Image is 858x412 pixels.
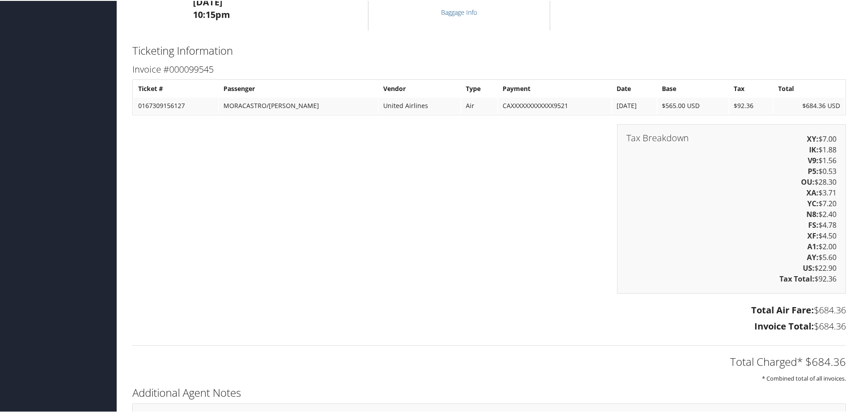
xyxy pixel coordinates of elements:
th: Type [461,80,497,96]
a: Baggage Info [441,7,477,16]
td: MORACASTRO/[PERSON_NAME] [219,97,378,113]
strong: N8: [806,208,819,218]
h3: $684.36 [132,319,846,332]
strong: OU: [801,176,814,186]
td: 0167309156127 [134,97,218,113]
th: Date [612,80,657,96]
th: Passenger [219,80,378,96]
td: $684.36 USD [774,97,845,113]
h2: Total Charged* $684.36 [132,353,846,369]
strong: XA: [806,187,819,197]
th: Ticket # [134,80,218,96]
strong: AY: [807,252,819,261]
strong: XY: [807,133,819,143]
h2: Additional Agent Notes [132,384,846,399]
h3: $684.36 [132,303,846,316]
td: $565.00 USD [657,97,728,113]
strong: Total Air Fare: [751,303,814,315]
td: $92.36 [729,97,773,113]
th: Tax [729,80,773,96]
h3: Tax Breakdown [626,133,689,142]
strong: A1: [807,241,819,251]
td: United Airlines [379,97,460,113]
strong: P5: [808,165,819,175]
strong: Invoice Total: [754,319,814,331]
strong: V9: [808,155,819,165]
strong: IK: [809,144,819,154]
strong: 10:15pm [193,8,230,20]
td: Air [461,97,497,113]
td: [DATE] [612,97,657,113]
th: Base [657,80,728,96]
small: * Combined total of all invoices. [762,373,846,382]
td: CAXXXXXXXXXXXX9521 [498,97,611,113]
th: Total [774,80,845,96]
h2: Ticketing Information [132,42,846,57]
strong: US: [803,262,814,272]
strong: YC: [807,198,819,208]
div: $7.00 $1.88 $1.56 $0.53 $28.30 $3.71 $7.20 $2.40 $4.78 $4.50 $2.00 $5.60 $22.90 $92.36 [617,123,846,293]
th: Payment [498,80,611,96]
strong: XF: [807,230,819,240]
h3: Invoice #000099545 [132,62,846,75]
th: Vendor [379,80,460,96]
strong: Tax Total: [779,273,814,283]
strong: FS: [808,219,819,229]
